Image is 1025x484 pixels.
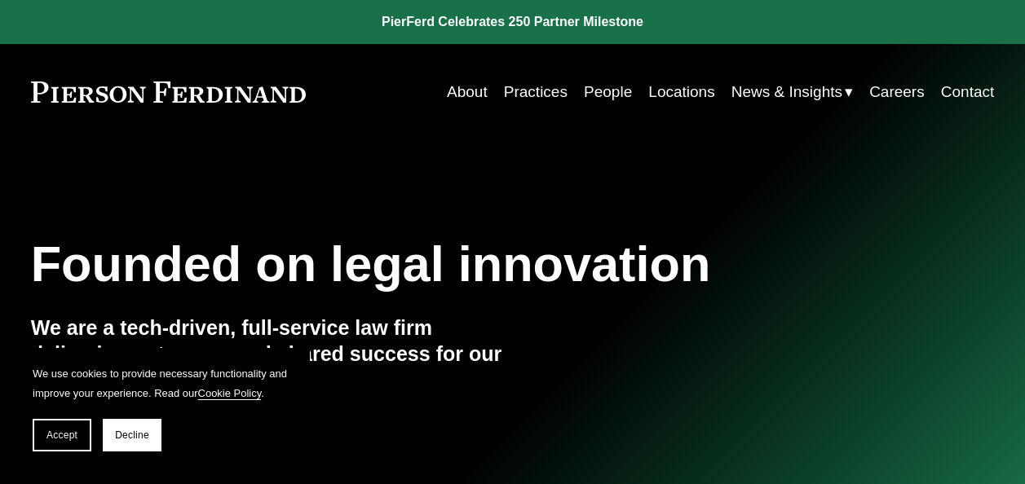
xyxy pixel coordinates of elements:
[46,429,77,441] span: Accept
[33,364,294,403] p: We use cookies to provide necessary functionality and improve your experience. Read our .
[941,77,994,108] a: Contact
[103,419,161,451] button: Decline
[731,77,853,108] a: folder dropdown
[16,348,310,468] section: Cookie banner
[504,77,568,108] a: Practices
[31,235,834,293] h1: Founded on legal innovation
[584,77,632,108] a: People
[447,77,488,108] a: About
[33,419,91,451] button: Accept
[115,429,149,441] span: Decline
[31,315,513,393] h4: We are a tech-driven, full-service law firm delivering outcomes and shared success for our global...
[198,387,262,399] a: Cookie Policy
[731,78,842,106] span: News & Insights
[869,77,925,108] a: Careers
[648,77,714,108] a: Locations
